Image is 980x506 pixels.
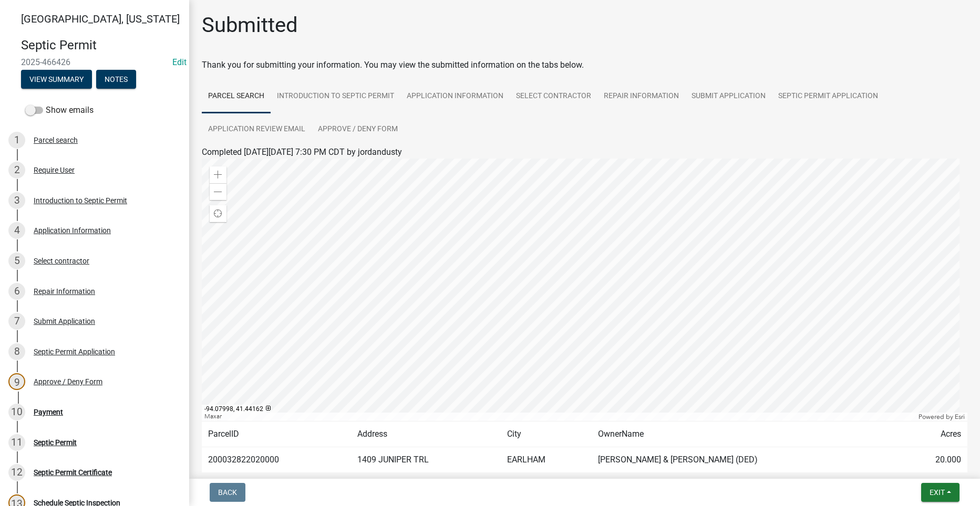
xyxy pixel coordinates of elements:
[510,80,597,113] a: Select contractor
[210,166,226,183] div: Zoom in
[172,57,187,67] wm-modal-confirm: Edit Application Number
[501,447,592,473] td: EARLHAM
[34,408,63,416] div: Payment
[899,447,967,473] td: 20.000
[8,283,25,300] div: 6
[202,80,271,113] a: Parcel search
[34,257,89,265] div: Select contractor
[210,183,226,200] div: Zoom out
[8,162,25,178] div: 2
[8,343,25,360] div: 8
[34,197,127,204] div: Introduction to Septic Permit
[34,439,77,446] div: Septic Permit
[8,404,25,420] div: 10
[8,132,25,149] div: 1
[772,80,884,113] a: Septic Permit Application
[34,288,95,295] div: Repair Information
[34,348,115,355] div: Septic Permit Application
[210,205,226,222] div: Find my location
[8,464,25,481] div: 12
[202,413,916,421] div: Maxar
[25,104,94,117] label: Show emails
[202,421,351,447] td: ParcelID
[21,76,92,84] wm-modal-confirm: Summary
[172,57,187,67] a: Edit
[34,227,111,234] div: Application Information
[21,13,180,25] span: [GEOGRAPHIC_DATA], [US_STATE]
[921,483,960,502] button: Exit
[899,421,967,447] td: Acres
[592,421,899,447] td: OwnerName
[34,318,95,325] div: Submit Application
[34,378,102,385] div: Approve / Deny Form
[351,421,501,447] td: Address
[312,113,404,146] a: Approve / Deny Form
[96,70,136,89] button: Notes
[96,76,136,84] wm-modal-confirm: Notes
[21,70,92,89] button: View Summary
[8,313,25,330] div: 7
[916,413,967,421] div: Powered by
[21,57,168,67] span: 2025-466426
[685,80,772,113] a: Submit Application
[8,192,25,209] div: 3
[597,80,685,113] a: Repair Information
[210,483,245,502] button: Back
[955,413,965,420] a: Esri
[34,166,75,174] div: Require User
[202,447,351,473] td: 200032822020000
[351,447,501,473] td: 1409 JUNIPER TRL
[8,434,25,451] div: 11
[202,59,967,71] div: Thank you for submitting your information. You may view the submitted information on the tabs below.
[592,447,899,473] td: [PERSON_NAME] & [PERSON_NAME] (DED)
[271,80,400,113] a: Introduction to Septic Permit
[8,252,25,269] div: 5
[930,488,945,497] span: Exit
[34,469,112,476] div: Septic Permit Certificate
[501,421,592,447] td: City
[8,222,25,239] div: 4
[218,488,237,497] span: Back
[8,373,25,390] div: 9
[202,147,402,157] span: Completed [DATE][DATE] 7:30 PM CDT by jordandusty
[202,13,298,38] h1: Submitted
[202,113,312,146] a: Application review email
[21,38,181,53] h4: Septic Permit
[34,136,78,144] div: Parcel search
[400,80,510,113] a: Application Information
